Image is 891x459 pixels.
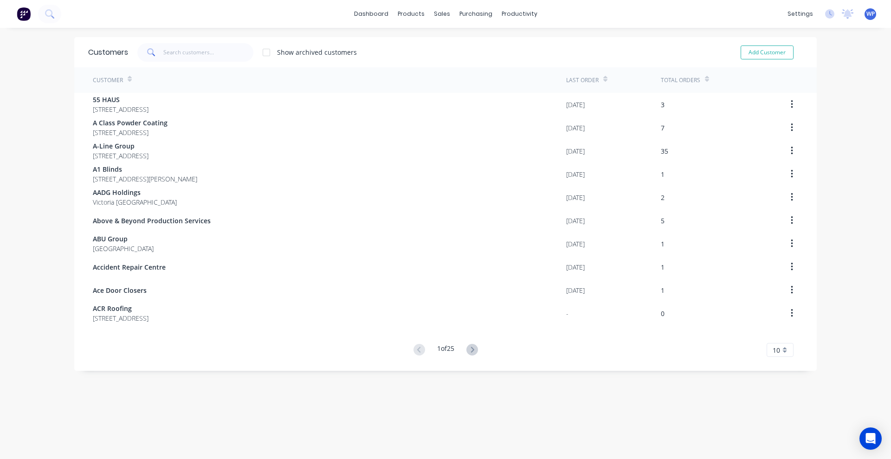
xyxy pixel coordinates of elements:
[93,118,168,128] span: A Class Powder Coating
[566,169,585,179] div: [DATE]
[661,239,665,249] div: 1
[93,187,177,197] span: AADG Holdings
[93,128,168,137] span: [STREET_ADDRESS]
[566,100,585,110] div: [DATE]
[866,10,875,18] span: WP
[566,146,585,156] div: [DATE]
[93,313,148,323] span: [STREET_ADDRESS]
[661,285,665,295] div: 1
[566,193,585,202] div: [DATE]
[566,76,599,84] div: Last Order
[566,216,585,226] div: [DATE]
[17,7,31,21] img: Factory
[93,234,154,244] span: ABU Group
[661,123,665,133] div: 7
[566,239,585,249] div: [DATE]
[661,309,665,318] div: 0
[93,76,123,84] div: Customer
[277,47,357,57] div: Show archived customers
[93,244,154,253] span: [GEOGRAPHIC_DATA]
[661,216,665,226] div: 5
[93,164,197,174] span: A1 Blinds
[393,7,429,21] div: products
[566,285,585,295] div: [DATE]
[661,146,668,156] div: 35
[93,216,211,226] span: Above & Beyond Production Services
[93,304,148,313] span: ACR Roofing
[93,141,148,151] span: A-Line Group
[741,45,794,59] button: Add Customer
[349,7,393,21] a: dashboard
[93,151,148,161] span: [STREET_ADDRESS]
[93,262,166,272] span: Accident Repair Centre
[93,174,197,184] span: [STREET_ADDRESS][PERSON_NAME]
[566,123,585,133] div: [DATE]
[497,7,542,21] div: productivity
[661,169,665,179] div: 1
[93,197,177,207] span: Victoria [GEOGRAPHIC_DATA]
[93,95,148,104] span: 55 HAUS
[783,7,818,21] div: settings
[93,104,148,114] span: [STREET_ADDRESS]
[429,7,455,21] div: sales
[661,262,665,272] div: 1
[566,262,585,272] div: [DATE]
[661,193,665,202] div: 2
[566,309,568,318] div: -
[93,285,147,295] span: Ace Door Closers
[661,76,700,84] div: Total Orders
[163,43,254,62] input: Search customers...
[859,427,882,450] div: Open Intercom Messenger
[661,100,665,110] div: 3
[88,47,128,58] div: Customers
[455,7,497,21] div: purchasing
[437,343,454,357] div: 1 of 25
[773,345,780,355] span: 10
